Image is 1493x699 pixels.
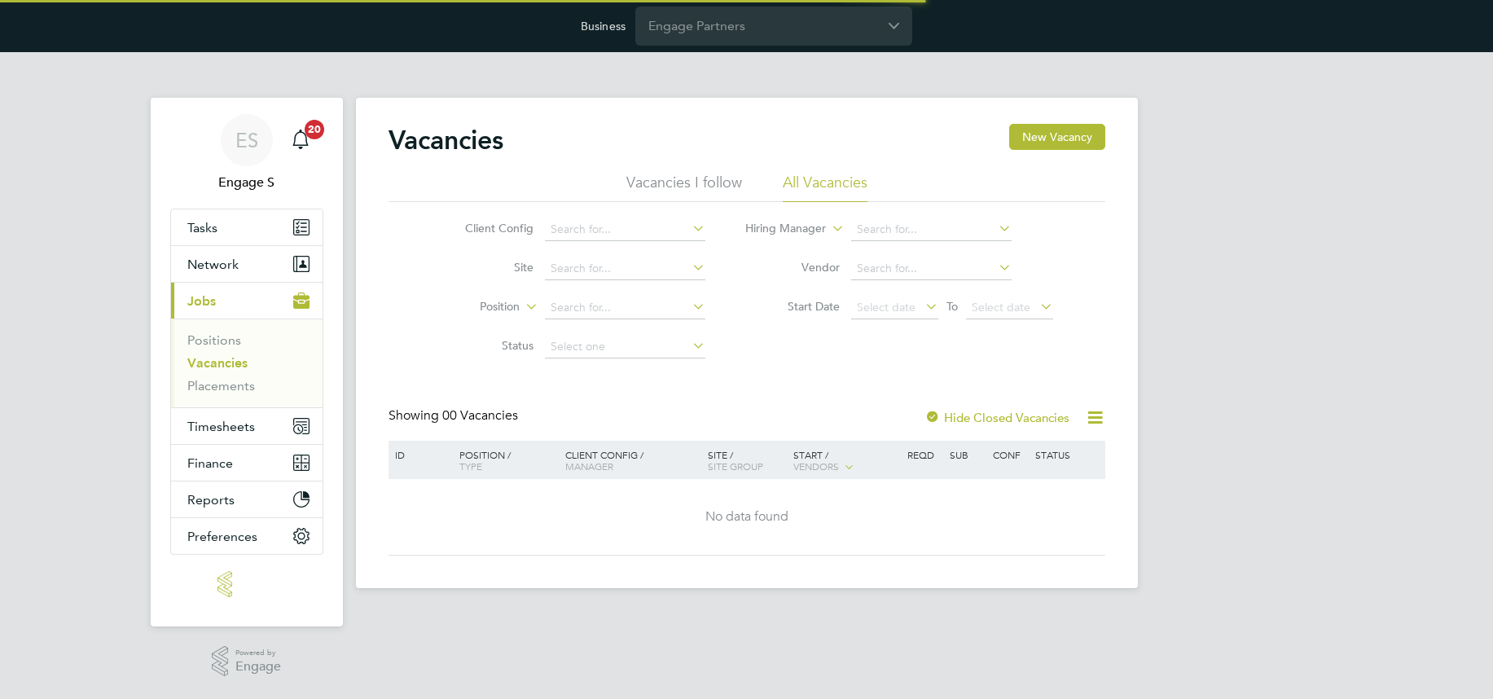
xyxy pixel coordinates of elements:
[187,293,216,309] span: Jobs
[783,173,867,202] li: All Vacancies
[426,299,520,315] label: Position
[746,260,840,275] label: Vendor
[171,481,323,517] button: Reports
[305,120,324,139] span: 20
[187,257,239,272] span: Network
[235,646,281,660] span: Powered by
[171,246,323,282] button: Network
[946,441,988,468] div: Sub
[187,355,248,371] a: Vacancies
[746,299,840,314] label: Start Date
[187,455,233,471] span: Finance
[440,260,534,275] label: Site
[171,518,323,554] button: Preferences
[151,98,343,626] nav: Main navigation
[187,332,241,348] a: Positions
[170,173,323,192] span: Engage S
[391,508,1103,525] div: No data found
[989,441,1031,468] div: Conf
[171,209,323,245] a: Tasks
[942,296,963,317] span: To
[851,257,1012,280] input: Search for...
[389,407,521,424] div: Showing
[459,459,482,473] span: Type
[212,646,281,677] a: Powered byEngage
[170,571,323,597] a: Go to home page
[704,441,789,480] div: Site /
[545,257,705,280] input: Search for...
[235,660,281,674] span: Engage
[187,529,257,544] span: Preferences
[924,410,1069,425] label: Hide Closed Vacancies
[857,300,916,314] span: Select date
[581,19,626,33] label: Business
[284,114,317,166] a: 20
[732,221,826,237] label: Hiring Manager
[235,130,258,151] span: ES
[626,173,742,202] li: Vacancies I follow
[851,218,1012,241] input: Search for...
[187,378,255,393] a: Placements
[793,459,839,473] span: Vendors
[1009,124,1105,150] button: New Vacancy
[217,571,276,597] img: engage-logo-retina.png
[389,124,503,156] h2: Vacancies
[442,407,518,424] span: 00 Vacancies
[565,459,613,473] span: Manager
[171,445,323,481] button: Finance
[440,338,534,353] label: Status
[789,441,903,481] div: Start /
[187,220,217,235] span: Tasks
[187,492,235,508] span: Reports
[545,297,705,319] input: Search for...
[171,408,323,444] button: Timesheets
[440,221,534,235] label: Client Config
[545,218,705,241] input: Search for...
[1031,441,1102,468] div: Status
[903,441,946,468] div: Reqd
[972,300,1030,314] span: Select date
[170,114,323,192] a: ESEngage S
[391,441,448,468] div: ID
[447,441,561,480] div: Position /
[187,419,255,434] span: Timesheets
[171,283,323,319] button: Jobs
[545,336,705,358] input: Select one
[708,459,763,473] span: Site Group
[171,319,323,407] div: Jobs
[561,441,704,480] div: Client Config /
